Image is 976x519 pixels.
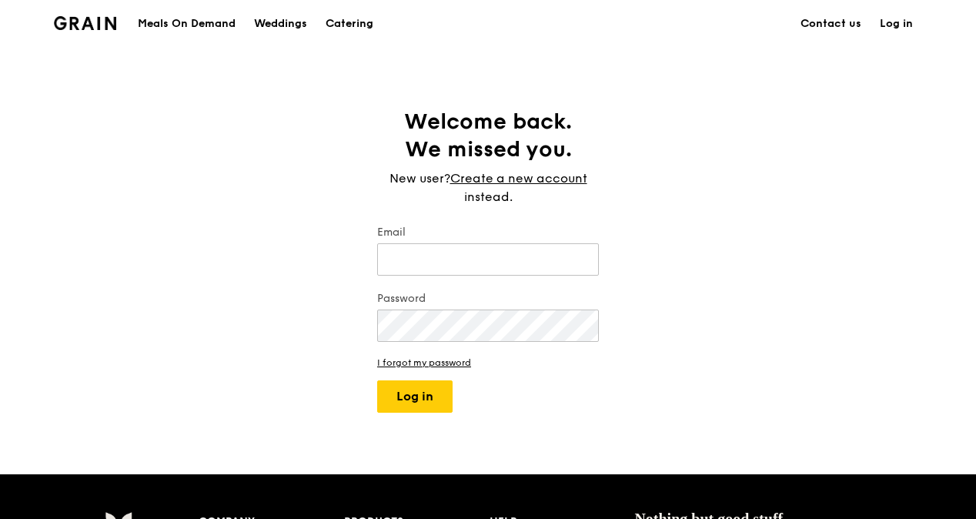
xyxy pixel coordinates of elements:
a: Weddings [245,1,316,47]
a: Contact us [791,1,871,47]
span: instead. [464,189,513,204]
a: I forgot my password [377,357,599,368]
span: New user? [389,171,450,186]
h1: Welcome back. We missed you. [377,108,599,163]
label: Password [377,291,599,306]
img: Grain [54,16,116,30]
div: Meals On Demand [138,1,236,47]
a: Catering [316,1,383,47]
div: Catering [326,1,373,47]
div: Weddings [254,1,307,47]
label: Email [377,225,599,240]
a: Log in [871,1,922,47]
a: Create a new account [450,169,587,188]
button: Log in [377,380,453,413]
